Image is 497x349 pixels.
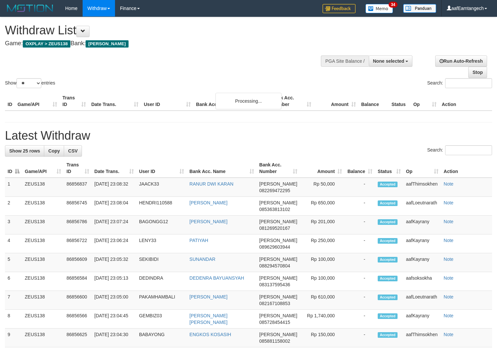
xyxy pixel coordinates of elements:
td: [DATE] 23:04:45 [92,310,136,329]
td: 7 [5,291,22,310]
td: 3 [5,216,22,234]
a: Note [444,275,454,281]
a: [PERSON_NAME] [189,294,227,299]
a: Note [444,294,454,299]
td: 1 [5,178,22,197]
a: Note [444,257,454,262]
a: SUNANDAR [189,257,215,262]
td: aafsoksokha [403,272,441,291]
img: MOTION_logo.png [5,3,55,13]
td: 86856625 [64,329,92,347]
td: [DATE] 23:05:13 [92,272,136,291]
td: Rp 150,000 [300,329,345,347]
td: ZEUS138 [22,272,64,291]
span: CSV [68,148,78,154]
a: Note [444,219,454,224]
td: HENDRI110588 [136,197,187,216]
td: 86856609 [64,253,92,272]
a: Note [444,238,454,243]
a: Note [444,313,454,318]
th: User ID [141,92,193,111]
a: Note [444,200,454,205]
td: Rp 201,000 [300,216,345,234]
td: 4 [5,234,22,253]
th: Bank Acc. Name [193,92,269,111]
a: Note [444,181,454,187]
td: [DATE] 23:08:04 [92,197,136,216]
span: [PERSON_NAME] [259,181,297,187]
th: Balance [359,92,389,111]
input: Search: [445,78,492,88]
span: [PERSON_NAME] [259,332,297,337]
span: Accepted [378,182,398,187]
td: - [345,310,375,329]
td: aafKayrany [403,253,441,272]
span: Accepted [378,238,398,244]
span: Copy [48,148,60,154]
td: 8 [5,310,22,329]
th: Status [389,92,411,111]
span: [PERSON_NAME] [259,294,297,299]
th: Amount [314,92,359,111]
th: ID: activate to sort column descending [5,159,22,178]
span: Accepted [378,313,398,319]
td: Rp 100,000 [300,253,345,272]
img: panduan.png [403,4,436,13]
span: Copy 085881158002 to clipboard [259,338,290,344]
th: Balance: activate to sort column ascending [345,159,375,178]
td: - [345,329,375,347]
label: Search: [427,145,492,155]
td: 86856722 [64,234,92,253]
span: [PERSON_NAME] [259,200,297,205]
span: Accepted [378,200,398,206]
td: 86856584 [64,272,92,291]
span: [PERSON_NAME] [259,257,297,262]
th: ID [5,92,15,111]
td: BABAYONG [136,329,187,347]
span: Copy 081269520167 to clipboard [259,226,290,231]
select: Showentries [17,78,41,88]
td: - [345,178,375,197]
td: 86856600 [64,291,92,310]
td: aafLoeutnarath [403,291,441,310]
button: None selected [369,55,413,67]
th: Action [439,92,492,111]
td: ZEUS138 [22,291,64,310]
td: [DATE] 23:06:24 [92,234,136,253]
a: [PERSON_NAME] [189,200,227,205]
span: [PERSON_NAME] [259,275,297,281]
span: Copy 082167108853 to clipboard [259,301,290,306]
td: [DATE] 23:05:32 [92,253,136,272]
td: - [345,272,375,291]
th: Op [411,92,439,111]
td: ZEUS138 [22,253,64,272]
td: - [345,253,375,272]
h4: Game: Bank: [5,40,325,47]
td: Rp 50,000 [300,178,345,197]
a: CSV [64,145,82,157]
span: [PERSON_NAME] [259,219,297,224]
a: [PERSON_NAME] [PERSON_NAME] [189,313,227,325]
td: Rp 610,000 [300,291,345,310]
td: JAACK33 [136,178,187,197]
td: DEDINDRA [136,272,187,291]
span: Copy 089629603944 to clipboard [259,244,290,250]
span: OXPLAY > ZEUS138 [23,40,70,48]
td: [DATE] 23:08:32 [92,178,136,197]
span: Copy 088294570804 to clipboard [259,263,290,268]
td: 86856566 [64,310,92,329]
td: - [345,291,375,310]
a: Show 25 rows [5,145,44,157]
td: Rp 650,000 [300,197,345,216]
span: Copy 082269472295 to clipboard [259,188,290,193]
td: 2 [5,197,22,216]
td: aafLoeutnarath [403,197,441,216]
span: Copy 085363813102 to clipboard [259,207,290,212]
td: - [345,197,375,216]
th: Game/API: activate to sort column ascending [22,159,64,178]
span: Accepted [378,332,398,338]
span: Copy 085728454415 to clipboard [259,320,290,325]
td: - [345,216,375,234]
td: - [345,234,375,253]
a: Stop [468,67,487,78]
